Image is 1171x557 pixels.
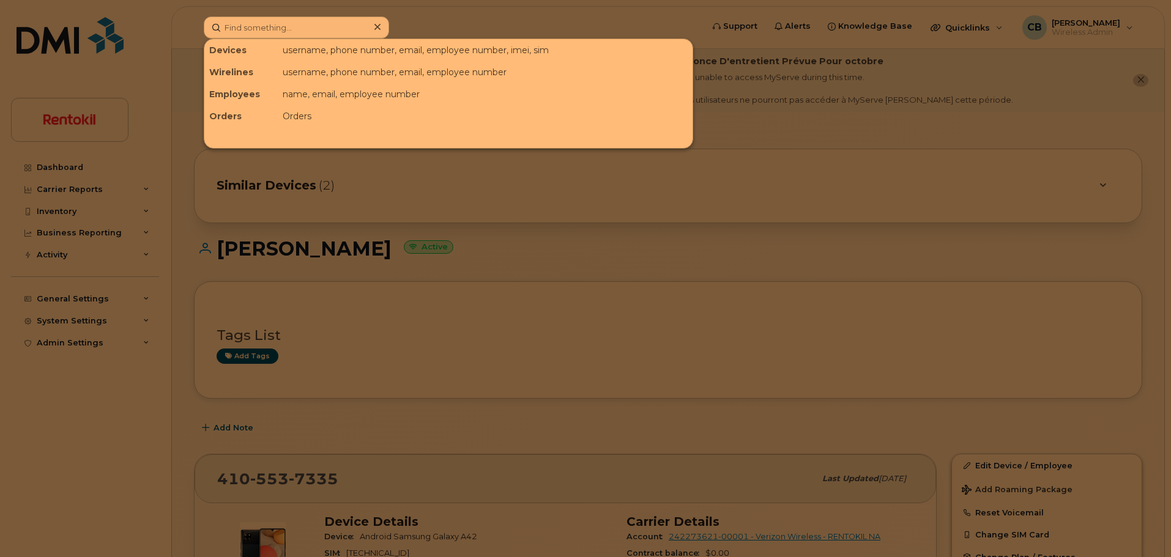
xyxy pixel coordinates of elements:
div: Orders [278,105,693,127]
div: Devices [204,39,278,61]
div: Employees [204,83,278,105]
div: Orders [204,105,278,127]
div: Wirelines [204,61,278,83]
iframe: Messenger Launcher [1118,504,1162,548]
div: username, phone number, email, employee number, imei, sim [278,39,693,61]
div: name, email, employee number [278,83,693,105]
div: username, phone number, email, employee number [278,61,693,83]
